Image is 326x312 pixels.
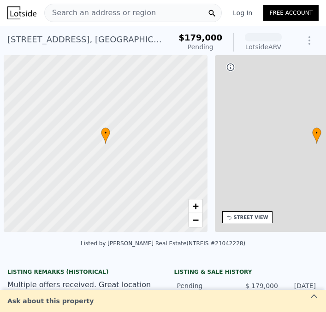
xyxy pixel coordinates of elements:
[101,127,110,144] div: •
[300,31,319,50] button: Show Options
[45,7,156,18] span: Search an address or region
[234,214,268,221] div: STREET VIEW
[101,129,110,137] span: •
[178,42,222,52] div: Pending
[2,296,99,306] div: Ask about this property
[81,240,245,247] div: Listed by [PERSON_NAME] Real Estate (NTREIS #21042228)
[7,6,36,19] img: Lotside
[174,268,319,277] div: LISTING & SALE HISTORY
[7,268,152,276] div: Listing Remarks (Historical)
[245,282,278,289] span: $ 179,000
[285,281,316,290] div: [DATE]
[312,129,321,137] span: •
[7,33,164,46] div: [STREET_ADDRESS] , [GEOGRAPHIC_DATA] , [GEOGRAPHIC_DATA] 76133
[192,214,198,225] span: −
[263,5,319,21] a: Free Account
[177,281,238,290] div: Pending
[245,42,282,52] div: Lotside ARV
[189,213,202,227] a: Zoom out
[222,8,263,17] a: Log In
[189,199,202,213] a: Zoom in
[192,200,198,212] span: +
[312,127,321,144] div: •
[178,33,222,42] span: $179,000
